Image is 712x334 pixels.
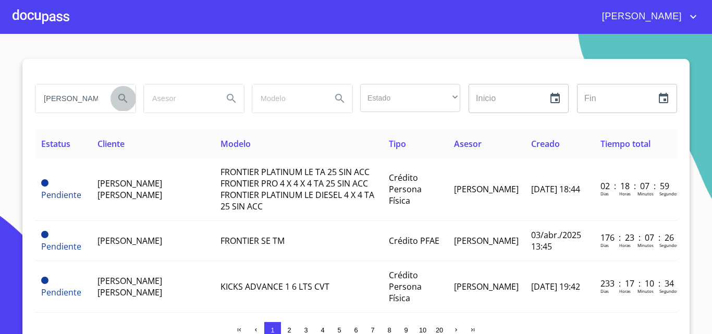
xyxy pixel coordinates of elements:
div: ​ [360,84,460,112]
span: Crédito PFAE [389,235,439,246]
span: [PERSON_NAME] [454,281,519,292]
span: Pendiente [41,231,48,238]
span: Tiempo total [600,138,650,150]
span: 2 [287,326,291,334]
p: Horas [619,191,631,196]
span: [PERSON_NAME] [PERSON_NAME] [97,275,162,298]
p: Segundos [659,242,679,248]
span: Tipo [389,138,406,150]
span: 03/abr./2025 13:45 [531,229,581,252]
span: KICKS ADVANCE 1 6 LTS CVT [220,281,329,292]
span: [DATE] 19:42 [531,281,580,292]
span: Pendiente [41,179,48,187]
span: [PERSON_NAME] [594,8,687,25]
span: [PERSON_NAME] [454,183,519,195]
span: [DATE] 18:44 [531,183,580,195]
p: Dias [600,242,609,248]
p: Minutos [637,191,654,196]
p: 02 : 18 : 07 : 59 [600,180,671,192]
p: Horas [619,242,631,248]
span: Modelo [220,138,251,150]
span: [PERSON_NAME] [97,235,162,246]
p: Segundos [659,288,679,294]
span: 7 [371,326,374,334]
button: account of current user [594,8,699,25]
span: FRONTIER SE TM [220,235,285,246]
span: FRONTIER PLATINUM LE TA 25 SIN ACC FRONTIER PRO 4 X 4 X 4 TA 25 SIN ACC FRONTIER PLATINUM LE DIES... [220,166,374,212]
p: 176 : 23 : 07 : 26 [600,232,671,243]
button: Search [327,86,352,111]
input: search [144,84,215,113]
span: [PERSON_NAME] [454,235,519,246]
span: 3 [304,326,308,334]
span: Pendiente [41,287,81,298]
span: 1 [271,326,274,334]
input: search [35,84,106,113]
span: Estatus [41,138,70,150]
span: 8 [387,326,391,334]
span: 20 [436,326,443,334]
p: Minutos [637,242,654,248]
span: Creado [531,138,560,150]
span: Crédito Persona Física [389,269,422,304]
p: Segundos [659,191,679,196]
span: 10 [419,326,426,334]
p: 233 : 17 : 10 : 34 [600,278,671,289]
span: Pendiente [41,189,81,201]
span: 6 [354,326,358,334]
span: Crédito Persona Física [389,172,422,206]
span: 4 [321,326,324,334]
p: Dias [600,288,609,294]
p: Horas [619,288,631,294]
span: [PERSON_NAME] [PERSON_NAME] [97,178,162,201]
span: 9 [404,326,408,334]
span: Asesor [454,138,482,150]
span: Pendiente [41,277,48,284]
p: Minutos [637,288,654,294]
button: Search [219,86,244,111]
span: 5 [337,326,341,334]
button: Search [111,86,136,111]
input: search [252,84,323,113]
p: Dias [600,191,609,196]
span: Pendiente [41,241,81,252]
span: Cliente [97,138,125,150]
